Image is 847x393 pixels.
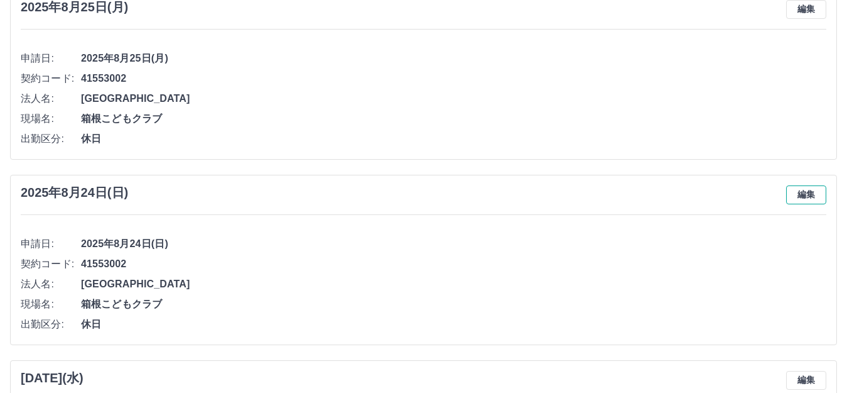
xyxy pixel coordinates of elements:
span: [GEOGRAPHIC_DATA] [81,91,826,106]
h3: 2025年8月24日(日) [21,185,128,200]
span: 2025年8月24日(日) [81,236,826,252]
span: 2025年8月25日(月) [81,51,826,66]
span: 法人名: [21,277,81,292]
span: 出勤区分: [21,317,81,332]
span: 41553002 [81,71,826,86]
span: 休日 [81,131,826,147]
span: 法人名: [21,91,81,106]
span: [GEOGRAPHIC_DATA] [81,277,826,292]
span: 現場名: [21,297,81,312]
span: 休日 [81,317,826,332]
span: 現場名: [21,111,81,126]
span: 契約コード: [21,257,81,272]
button: 編集 [786,371,826,390]
span: 箱根こどもクラブ [81,111,826,126]
span: 申請日: [21,51,81,66]
span: 申請日: [21,236,81,252]
span: 箱根こどもクラブ [81,297,826,312]
span: 41553002 [81,257,826,272]
button: 編集 [786,185,826,204]
span: 出勤区分: [21,131,81,147]
h3: [DATE](水) [21,371,84,385]
span: 契約コード: [21,71,81,86]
